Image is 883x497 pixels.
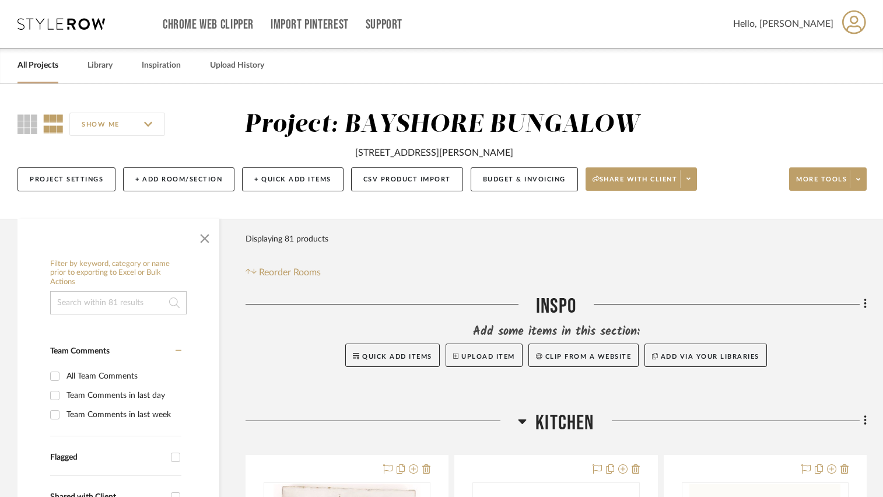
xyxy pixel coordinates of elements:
[246,324,867,340] div: Add some items in this section:
[259,265,321,279] span: Reorder Rooms
[50,453,165,463] div: Flagged
[246,265,321,279] button: Reorder Rooms
[535,411,594,436] span: Kitchen
[66,386,178,405] div: Team Comments in last day
[345,344,440,367] button: Quick Add Items
[210,58,264,73] a: Upload History
[644,344,767,367] button: Add via your libraries
[66,405,178,424] div: Team Comments in last week
[586,167,698,191] button: Share with client
[446,344,523,367] button: Upload Item
[351,167,463,191] button: CSV Product Import
[528,344,639,367] button: Clip from a website
[87,58,113,73] a: Library
[246,228,328,251] div: Displaying 81 products
[733,17,833,31] span: Hello, [PERSON_NAME]
[789,167,867,191] button: More tools
[593,175,678,192] span: Share with client
[271,20,349,30] a: Import Pinterest
[796,175,847,192] span: More tools
[244,113,639,137] div: Project: BAYSHORE BUNGALOW
[50,260,187,287] h6: Filter by keyword, category or name prior to exporting to Excel or Bulk Actions
[50,347,110,355] span: Team Comments
[471,167,578,191] button: Budget & Invoicing
[17,58,58,73] a: All Projects
[362,353,432,360] span: Quick Add Items
[123,167,234,191] button: + Add Room/Section
[193,225,216,248] button: Close
[355,146,513,160] div: [STREET_ADDRESS][PERSON_NAME]
[163,20,254,30] a: Chrome Web Clipper
[17,167,115,191] button: Project Settings
[142,58,181,73] a: Inspiration
[242,167,344,191] button: + Quick Add Items
[66,367,178,386] div: All Team Comments
[366,20,402,30] a: Support
[50,291,187,314] input: Search within 81 results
